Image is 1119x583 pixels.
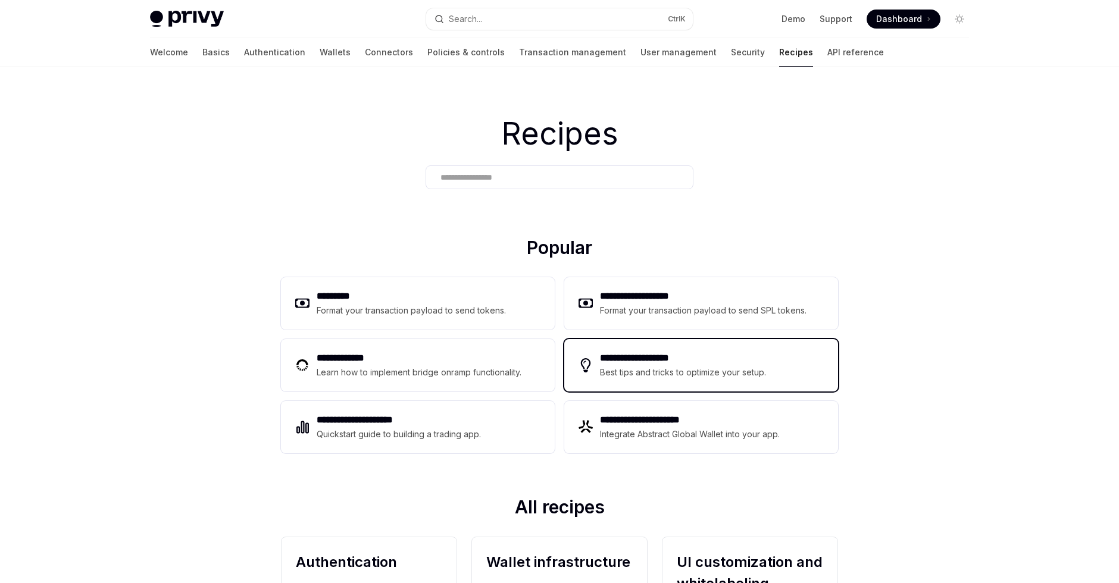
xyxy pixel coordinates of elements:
[281,277,555,330] a: **** ****Format your transaction payload to send tokens.
[281,237,838,263] h2: Popular
[150,11,224,27] img: light logo
[668,14,686,24] span: Ctrl K
[519,38,626,67] a: Transaction management
[600,365,768,380] div: Best tips and tricks to optimize your setup.
[281,339,555,391] a: **** **** ***Learn how to implement bridge onramp functionality.
[281,496,838,522] h2: All recipes
[731,38,765,67] a: Security
[202,38,230,67] a: Basics
[317,365,525,380] div: Learn how to implement bridge onramp functionality.
[317,303,507,318] div: Format your transaction payload to send tokens.
[782,13,805,25] a: Demo
[779,38,813,67] a: Recipes
[150,38,188,67] a: Welcome
[427,38,505,67] a: Policies & controls
[827,38,884,67] a: API reference
[449,12,482,26] div: Search...
[867,10,940,29] a: Dashboard
[640,38,717,67] a: User management
[820,13,852,25] a: Support
[600,427,781,441] div: Integrate Abstract Global Wallet into your app.
[317,427,482,441] div: Quickstart guide to building a trading app.
[244,38,305,67] a: Authentication
[426,8,693,30] button: Search...CtrlK
[320,38,351,67] a: Wallets
[600,303,808,318] div: Format your transaction payload to send SPL tokens.
[876,13,922,25] span: Dashboard
[365,38,413,67] a: Connectors
[950,10,969,29] button: Toggle dark mode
